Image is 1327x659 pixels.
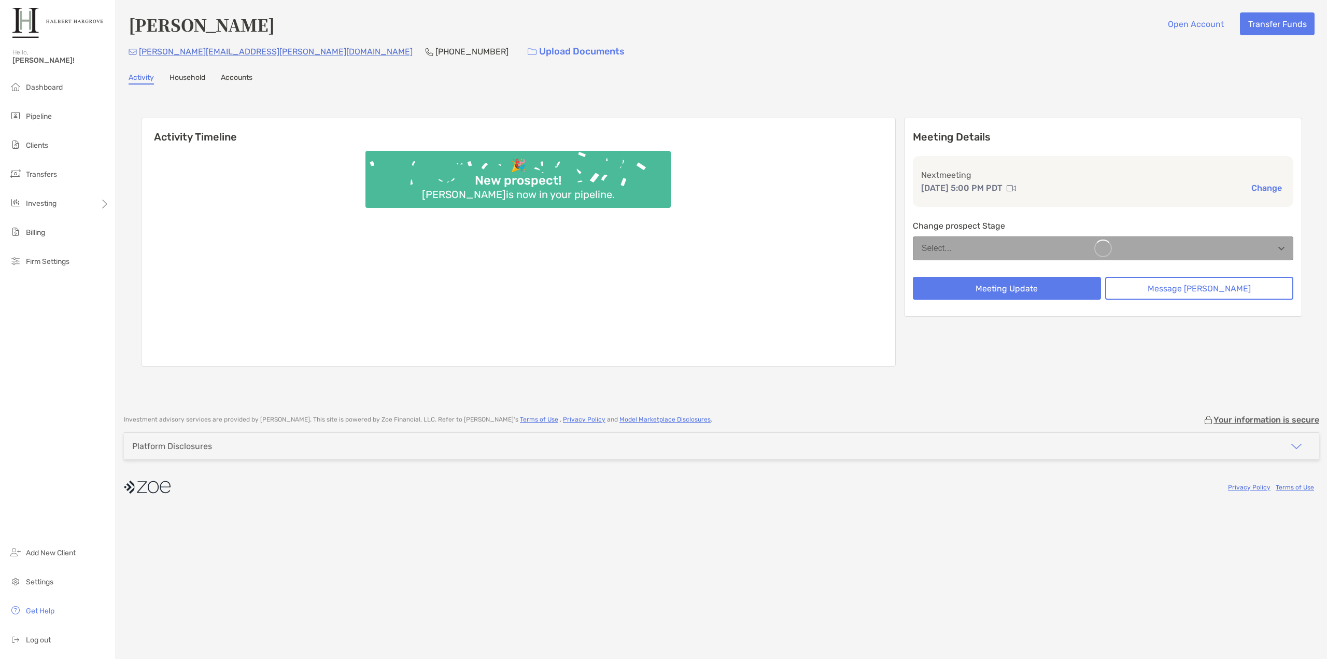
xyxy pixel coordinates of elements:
img: firm-settings icon [9,255,22,267]
a: Upload Documents [521,40,631,63]
a: Household [170,73,205,85]
button: Meeting Update [913,277,1101,300]
img: billing icon [9,226,22,238]
div: [PERSON_NAME] is now in your pipeline. [418,188,619,201]
a: Terms of Use [1276,484,1314,491]
span: [PERSON_NAME]! [12,56,109,65]
span: Investing [26,199,57,208]
img: communication type [1007,184,1016,192]
p: Change prospect Stage [913,219,1293,232]
img: pipeline icon [9,109,22,122]
div: Platform Disclosures [132,441,212,451]
span: Clients [26,141,48,150]
span: Firm Settings [26,257,69,266]
img: clients icon [9,138,22,151]
p: Next meeting [921,169,1285,181]
img: company logo [124,475,171,499]
p: Investment advisory services are provided by [PERSON_NAME] . This site is powered by Zoe Financia... [124,416,712,424]
span: Billing [26,228,45,237]
img: settings icon [9,575,22,587]
a: Privacy Policy [1228,484,1270,491]
button: Message [PERSON_NAME] [1105,277,1293,300]
button: Transfer Funds [1240,12,1315,35]
div: New prospect! [471,173,566,188]
p: [PHONE_NUMBER] [435,45,509,58]
span: Pipeline [26,112,52,121]
button: Open Account [1160,12,1232,35]
a: Model Marketplace Disclosures [619,416,711,423]
img: button icon [528,48,537,55]
span: Dashboard [26,83,63,92]
span: Transfers [26,170,57,179]
img: get-help icon [9,604,22,616]
img: dashboard icon [9,80,22,93]
p: [PERSON_NAME][EMAIL_ADDRESS][PERSON_NAME][DOMAIN_NAME] [139,45,413,58]
img: icon arrow [1290,440,1303,453]
a: Activity [129,73,154,85]
p: Meeting Details [913,131,1293,144]
a: Terms of Use [520,416,558,423]
h6: Activity Timeline [142,118,895,143]
a: Privacy Policy [563,416,605,423]
img: logout icon [9,633,22,646]
button: Change [1248,183,1285,193]
span: Log out [26,636,51,644]
h4: [PERSON_NAME] [129,12,275,36]
img: Email Icon [129,49,137,55]
img: Phone Icon [425,48,433,56]
img: transfers icon [9,167,22,180]
img: add_new_client icon [9,546,22,558]
p: Your information is secure [1213,415,1319,425]
img: investing icon [9,197,22,209]
p: [DATE] 5:00 PM PDT [921,181,1003,194]
span: Get Help [26,607,54,615]
div: 🎉 [506,158,530,173]
span: Add New Client [26,549,76,557]
img: Zoe Logo [12,4,103,41]
a: Accounts [221,73,252,85]
span: Settings [26,578,53,586]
